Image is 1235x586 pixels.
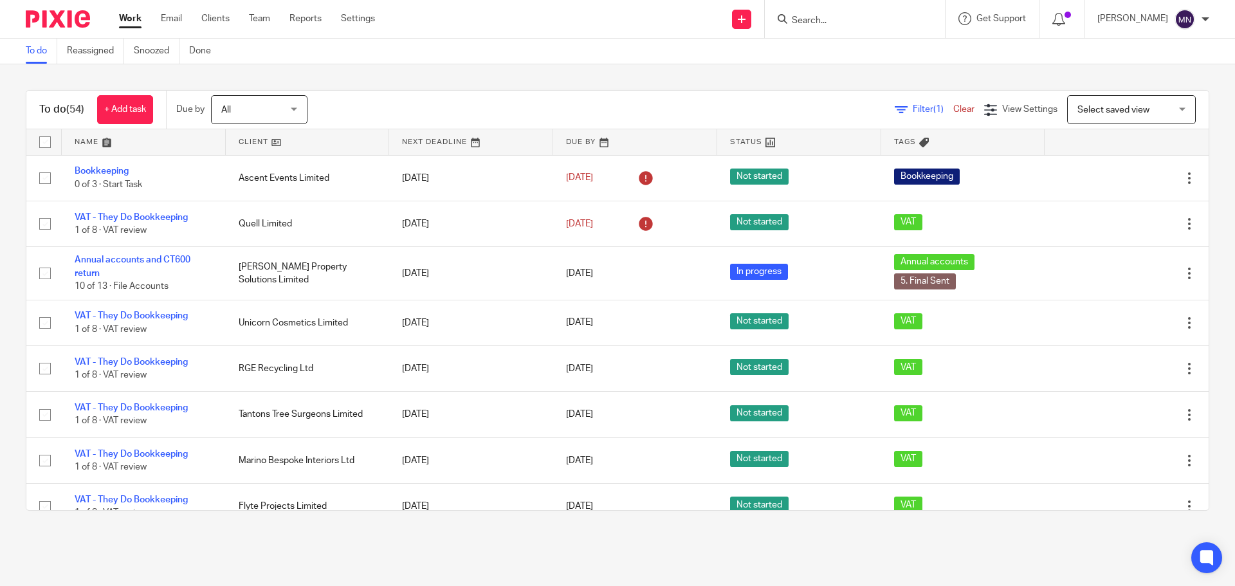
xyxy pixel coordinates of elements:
span: Not started [730,214,789,230]
td: [DATE] [389,392,553,437]
span: 1 of 8 · VAT review [75,226,147,235]
td: [PERSON_NAME] Property Solutions Limited [226,247,390,300]
a: Bookkeeping [75,167,129,176]
td: Tantons Tree Surgeons Limited [226,392,390,437]
span: VAT [894,359,922,375]
td: [DATE] [389,345,553,391]
td: Quell Limited [226,201,390,246]
input: Search [791,15,906,27]
td: Ascent Events Limited [226,155,390,201]
td: [DATE] [389,484,553,529]
a: Reassigned [67,39,124,64]
span: (1) [933,105,944,114]
td: [DATE] [389,247,553,300]
span: [DATE] [566,410,593,419]
span: Get Support [976,14,1026,23]
span: VAT [894,497,922,513]
span: [DATE] [566,219,593,228]
a: Team [249,12,270,25]
span: Not started [730,313,789,329]
span: VAT [894,405,922,421]
a: Annual accounts and CT600 return [75,255,190,277]
span: 1 of 8 · VAT review [75,462,147,472]
a: Work [119,12,142,25]
span: 0 of 3 · Start Task [75,180,142,189]
a: VAT - They Do Bookkeeping [75,450,188,459]
a: Done [189,39,221,64]
td: [DATE] [389,155,553,201]
span: Not started [730,497,789,513]
span: (54) [66,104,84,114]
a: Clear [953,105,974,114]
span: In progress [730,264,788,280]
a: VAT - They Do Bookkeeping [75,495,188,504]
td: [DATE] [389,201,553,246]
span: Filter [913,105,953,114]
p: [PERSON_NAME] [1097,12,1168,25]
span: All [221,105,231,114]
span: [DATE] [566,364,593,373]
span: VAT [894,214,922,230]
img: svg%3E [1175,9,1195,30]
a: Clients [201,12,230,25]
a: Settings [341,12,375,25]
a: Email [161,12,182,25]
a: Reports [289,12,322,25]
a: To do [26,39,57,64]
span: [DATE] [566,456,593,465]
td: Marino Bespoke Interiors Ltd [226,437,390,483]
a: VAT - They Do Bookkeeping [75,403,188,412]
span: Bookkeeping [894,169,960,185]
span: [DATE] [566,174,593,183]
span: VAT [894,313,922,329]
span: [DATE] [566,502,593,511]
span: Select saved view [1077,105,1149,114]
span: VAT [894,451,922,467]
a: Snoozed [134,39,179,64]
span: Not started [730,359,789,375]
td: [DATE] [389,437,553,483]
span: Not started [730,169,789,185]
span: Not started [730,451,789,467]
td: RGE Recycling Ltd [226,345,390,391]
h1: To do [39,103,84,116]
img: Pixie [26,10,90,28]
span: 1 of 8 · VAT review [75,509,147,518]
span: 1 of 8 · VAT review [75,417,147,426]
span: 5. Final Sent [894,273,956,289]
p: Due by [176,103,205,116]
td: Unicorn Cosmetics Limited [226,300,390,345]
span: 1 of 8 · VAT review [75,371,147,380]
span: 10 of 13 · File Accounts [75,282,169,291]
span: [DATE] [566,318,593,327]
span: 1 of 8 · VAT review [75,325,147,334]
a: VAT - They Do Bookkeeping [75,358,188,367]
a: VAT - They Do Bookkeeping [75,213,188,222]
span: [DATE] [566,269,593,278]
td: Flyte Projects Limited [226,484,390,529]
a: + Add task [97,95,153,124]
span: Tags [894,138,916,145]
span: Not started [730,405,789,421]
span: View Settings [1002,105,1057,114]
td: [DATE] [389,300,553,345]
a: VAT - They Do Bookkeeping [75,311,188,320]
span: Annual accounts [894,254,974,270]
